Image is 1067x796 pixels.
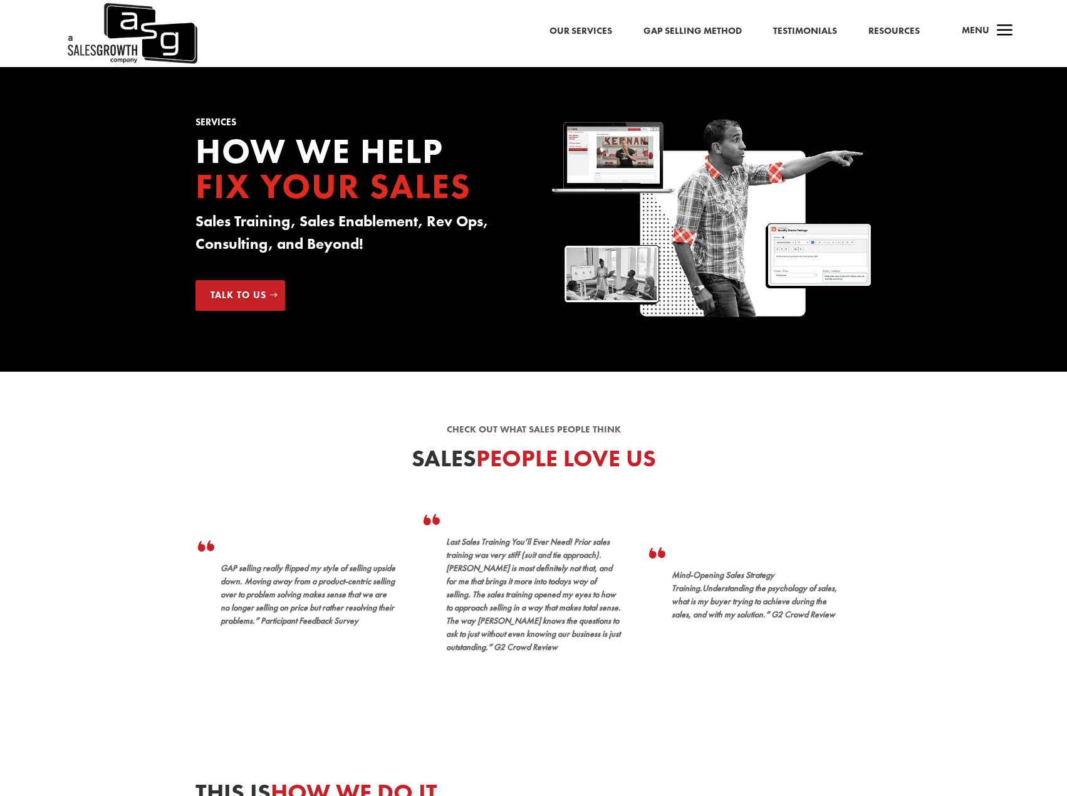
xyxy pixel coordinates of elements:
[195,210,515,261] h3: Sales Training, Sales Enablement, Rev Ops, Consulting, and Beyond!
[537,694,546,704] button: slick-slide-0-3
[773,23,837,39] a: Testimonials
[195,118,515,134] h1: Services
[221,562,395,626] span: GAP selling really flipped my style of selling upside down. Moving away from a product-centric se...
[195,134,515,210] h2: How we Help
[568,694,578,704] button: slick-slide-0-5
[195,447,872,477] h2: Sales
[553,694,562,704] button: slick-slide-0-4
[992,19,1018,44] span: a
[868,23,920,39] a: Resources
[552,118,872,321] img: Sales Growth Keenan
[490,694,499,704] button: slick-slide-0-0
[643,23,742,39] a: Gap Selling Method
[962,24,989,36] span: Menu
[195,164,471,209] span: Fix your Sales
[476,443,656,473] span: People Love Us
[195,422,872,437] p: Check out what sales people think
[549,23,612,39] a: Our Services
[506,694,515,704] button: slick-slide-0-1
[195,280,285,312] a: Talk to Us
[672,582,837,620] span: Understanding the psychology of sales, what is my buyer trying to achieve during the sales, and w...
[446,535,622,662] p: Last Sales Training You’ll Ever Need! Prior sales training was very stiff (suit and tie approach)...
[672,568,847,630] p: Mind-Opening Sales Strategy Training.
[521,694,531,704] button: slick-slide-0-2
